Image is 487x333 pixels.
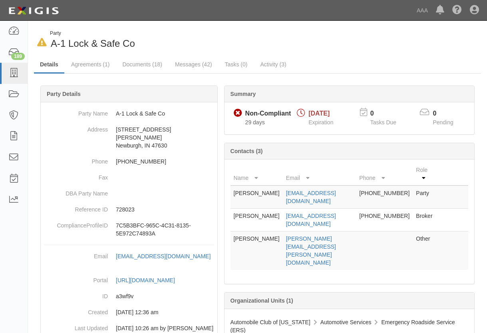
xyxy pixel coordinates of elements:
[47,91,81,97] b: Party Details
[65,56,115,72] a: Agreements (1)
[44,154,214,169] dd: [PHONE_NUMBER]
[116,277,184,283] a: [URL][DOMAIN_NAME]
[286,190,336,204] a: [EMAIL_ADDRESS][DOMAIN_NAME]
[50,30,135,37] div: Party
[452,6,462,15] i: Help Center - Complianz
[433,119,453,126] span: Pending
[283,163,356,185] th: Email
[245,109,291,118] div: Non-Compliant
[231,163,283,185] th: Name
[231,209,283,231] td: [PERSON_NAME]
[231,185,283,209] td: [PERSON_NAME]
[11,53,25,60] div: 189
[44,304,108,316] dt: Created
[413,209,436,231] td: Broker
[44,106,108,118] dt: Party Name
[44,122,214,154] dd: [STREET_ADDRESS][PERSON_NAME] Newburgh, IN 47630
[234,109,242,118] i: Non-Compliant
[245,119,265,126] span: Since 09/09/2025
[116,253,211,267] a: [EMAIL_ADDRESS][DOMAIN_NAME]
[44,272,108,284] dt: Portal
[169,56,218,72] a: Messages (42)
[413,163,436,185] th: Role
[413,2,432,18] a: AAA
[44,248,108,260] dt: Email
[44,217,108,229] dt: ComplianceProfileID
[34,56,64,74] a: Details
[433,109,463,118] p: 0
[37,38,47,47] i: In Default since 09/23/2025
[116,205,214,213] p: 728023
[308,110,330,117] span: [DATE]
[44,288,214,304] dd: a3wf9v
[231,297,293,304] b: Organizational Units (1)
[116,56,168,72] a: Documents (18)
[320,319,372,325] span: Automotive Services
[44,154,108,166] dt: Phone
[370,109,406,118] p: 0
[413,185,436,209] td: Party
[44,201,108,213] dt: Reference ID
[231,319,310,325] span: Automobile Club of [US_STATE]
[286,235,336,266] a: [PERSON_NAME][EMAIL_ADDRESS][PERSON_NAME][DOMAIN_NAME]
[116,252,211,260] div: [EMAIL_ADDRESS][DOMAIN_NAME]
[44,185,108,197] dt: DBA Party Name
[370,119,396,126] span: Tasks Due
[34,30,252,50] div: A-1 Lock & Safe Co
[51,38,135,49] span: A-1 Lock & Safe Co
[356,163,413,185] th: Phone
[356,209,413,231] td: [PHONE_NUMBER]
[44,320,108,332] dt: Last Updated
[44,106,214,122] dd: A-1 Lock & Safe Co
[231,231,283,270] td: [PERSON_NAME]
[44,288,108,300] dt: ID
[231,148,263,154] b: Contacts (3)
[44,122,108,134] dt: Address
[6,4,61,18] img: logo-5460c22ac91f19d4615b14bd174203de0afe785f0fc80cf4dbbc73dc1793850b.png
[254,56,292,72] a: Activity (3)
[413,231,436,270] td: Other
[219,56,254,72] a: Tasks (0)
[356,185,413,209] td: [PHONE_NUMBER]
[286,213,336,227] a: [EMAIL_ADDRESS][DOMAIN_NAME]
[308,119,333,126] span: Expiration
[231,91,256,97] b: Summary
[116,221,214,237] p: 7C5B3BFC-965C-4C31-8135-5E972C74893A
[44,304,214,320] dd: 03/10/2023 12:36 am
[44,169,108,181] dt: Fax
